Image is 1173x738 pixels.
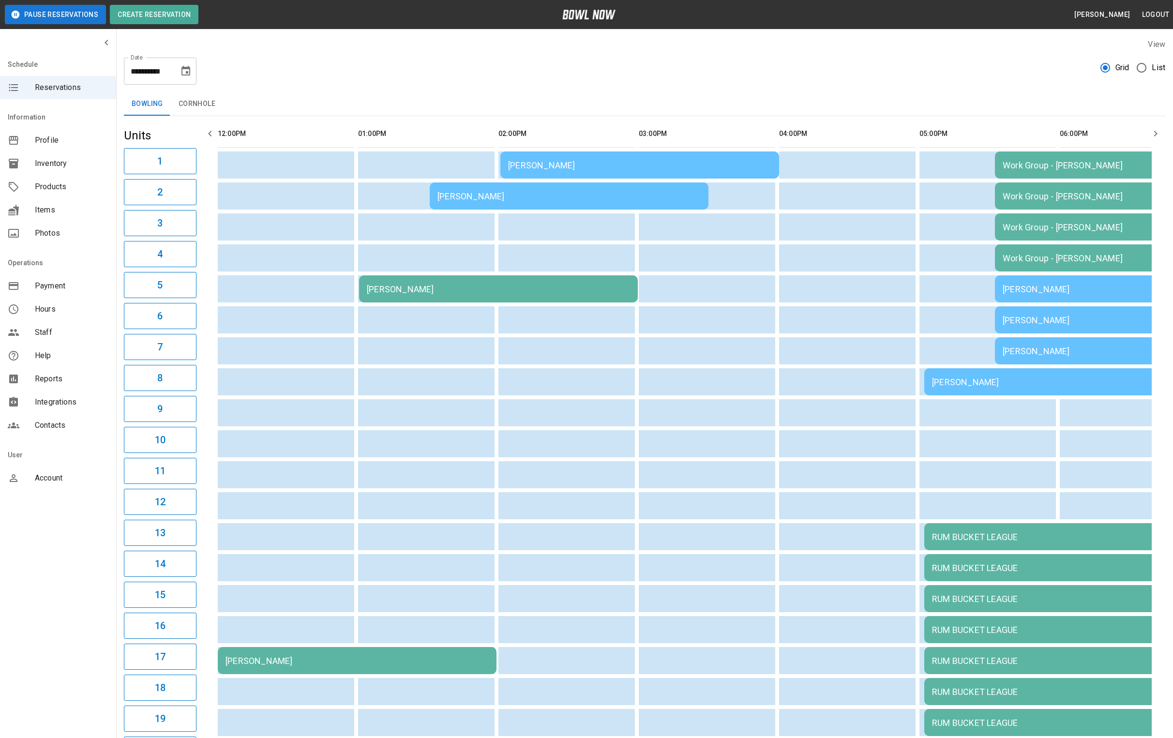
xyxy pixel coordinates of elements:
div: [PERSON_NAME] [508,160,771,170]
h6: 6 [157,308,163,324]
h6: 16 [155,618,165,633]
button: 5 [124,272,196,298]
th: 01:00PM [358,120,495,148]
span: Payment [35,280,108,292]
div: [PERSON_NAME] [226,656,489,666]
button: 2 [124,179,196,205]
span: Inventory [35,158,108,169]
button: Bowling [124,92,171,116]
button: 4 [124,241,196,267]
span: Hours [35,303,108,315]
button: 6 [124,303,196,329]
button: 14 [124,551,196,577]
button: 13 [124,520,196,546]
label: View [1148,40,1165,49]
h6: 12 [155,494,165,510]
span: Products [35,181,108,193]
th: 12:00PM [218,120,354,148]
button: 19 [124,706,196,732]
h6: 15 [155,587,165,602]
button: 16 [124,613,196,639]
button: [PERSON_NAME] [1070,6,1134,24]
button: 12 [124,489,196,515]
span: Account [35,472,108,484]
div: inventory tabs [124,92,1165,116]
button: 15 [124,582,196,608]
h6: 11 [155,463,165,479]
h6: 8 [157,370,163,386]
button: Cornhole [171,92,223,116]
button: Create Reservation [110,5,198,24]
button: Logout [1138,6,1173,24]
h5: Units [124,128,196,143]
h6: 9 [157,401,163,417]
h6: 18 [155,680,165,695]
h6: 3 [157,215,163,231]
th: 03:00PM [639,120,775,148]
h6: 17 [155,649,165,664]
h6: 13 [155,525,165,541]
span: Profile [35,135,108,146]
button: 1 [124,148,196,174]
span: Photos [35,227,108,239]
h6: 14 [155,556,165,572]
button: Pause Reservations [5,5,106,24]
h6: 2 [157,184,163,200]
h6: 19 [155,711,165,726]
button: 11 [124,458,196,484]
th: 02:00PM [498,120,635,148]
span: Reservations [35,82,108,93]
button: 10 [124,427,196,453]
img: logo [562,10,616,19]
div: [PERSON_NAME] [437,191,701,201]
button: 18 [124,675,196,701]
h6: 4 [157,246,163,262]
span: List [1152,62,1165,74]
h6: 1 [157,153,163,169]
h6: 7 [157,339,163,355]
h6: 5 [157,277,163,293]
span: Help [35,350,108,361]
button: 17 [124,644,196,670]
span: Contacts [35,420,108,431]
button: Choose date, selected date is Aug 15, 2025 [176,61,195,81]
button: 9 [124,396,196,422]
button: 3 [124,210,196,236]
button: 8 [124,365,196,391]
span: Staff [35,327,108,338]
span: Grid [1115,62,1129,74]
span: Reports [35,373,108,385]
span: Integrations [35,396,108,408]
h6: 10 [155,432,165,448]
button: 7 [124,334,196,360]
div: [PERSON_NAME] [367,284,630,294]
span: Items [35,204,108,216]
